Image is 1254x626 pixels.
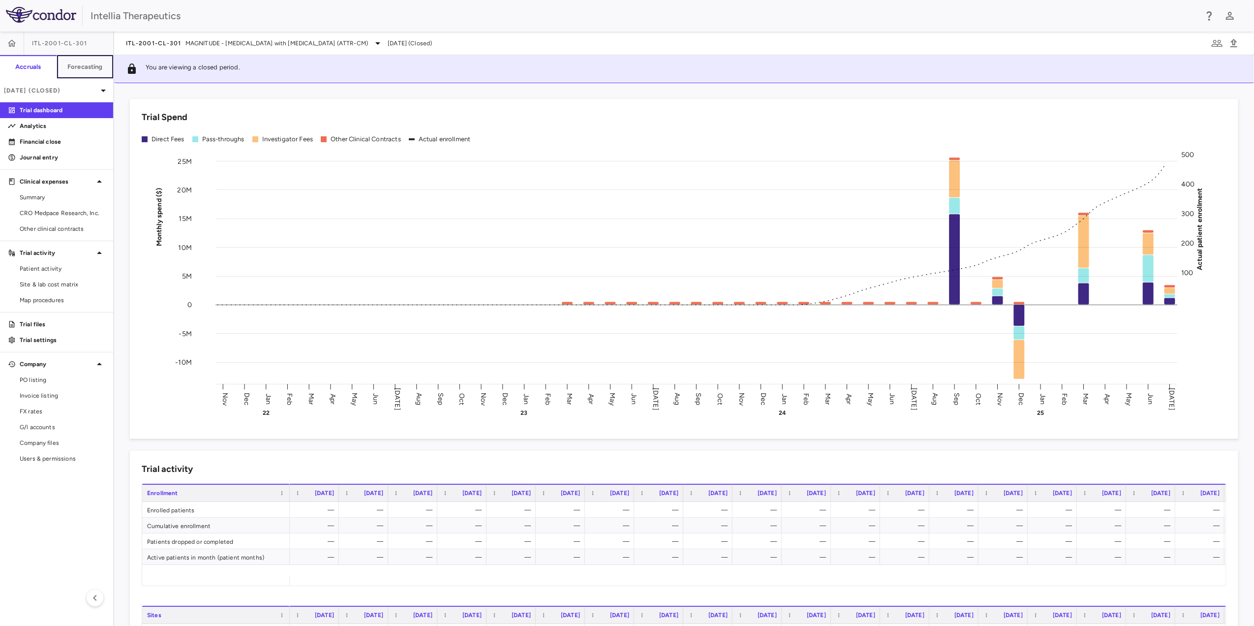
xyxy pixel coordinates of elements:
div: — [1184,518,1220,533]
text: Sep [953,393,961,405]
div: Cumulative enrollment [142,518,290,533]
text: Nov [221,392,229,406]
p: You are viewing a closed period. [146,63,240,75]
span: [DATE] [905,490,924,497]
tspan: Actual patient enrollment [1195,188,1204,270]
div: — [1086,518,1121,533]
div: — [987,502,1023,518]
div: — [397,518,432,533]
text: Jun [372,393,380,405]
text: May [609,392,617,406]
div: — [938,518,974,533]
h6: Trial Spend [142,111,187,124]
text: Dec [1017,392,1026,405]
div: — [889,533,924,549]
div: — [741,518,777,533]
div: — [594,533,629,549]
div: — [1037,502,1072,518]
tspan: 10M [179,243,192,251]
span: [DATE] [659,490,678,497]
span: Map procedures [20,296,105,305]
div: — [397,533,432,549]
span: Enrollment [147,490,178,497]
div: — [348,518,383,533]
div: — [397,502,432,518]
text: Sep [695,393,703,405]
div: — [446,502,482,518]
text: [DATE] [1168,388,1176,410]
span: [DATE] [364,490,383,497]
text: Nov [479,392,488,406]
div: — [348,533,383,549]
span: [DATE] [1200,612,1220,619]
span: [DATE] [1102,490,1121,497]
div: — [889,549,924,565]
img: logo-full-SnFGN8VE.png [6,7,76,23]
text: Mar [307,393,315,405]
text: Apr [329,393,337,404]
span: [DATE] [561,490,580,497]
span: [DATE] [708,612,728,619]
div: — [1037,518,1072,533]
div: — [446,518,482,533]
span: [DATE] [807,612,826,619]
div: — [545,533,580,549]
div: — [938,502,974,518]
p: Journal entry [20,153,105,162]
span: [DATE] [708,490,728,497]
div: — [643,533,678,549]
text: Feb [1060,393,1069,405]
div: — [791,533,826,549]
text: Dec [759,392,767,405]
div: — [545,549,580,565]
tspan: 0 [187,301,192,309]
div: — [594,502,629,518]
div: Direct Fees [152,135,184,144]
div: Pass-throughs [202,135,245,144]
span: ITL-2001-CL-301 [32,39,88,47]
div: — [1086,502,1121,518]
text: Nov [737,392,746,406]
tspan: -5M [179,329,192,338]
h6: Accruals [15,63,41,71]
text: Nov [996,392,1004,406]
text: Oct [458,393,466,405]
div: — [495,502,531,518]
span: [DATE] [512,490,531,497]
text: Mar [824,393,832,405]
div: — [643,549,678,565]
div: — [791,518,826,533]
p: [DATE] (Closed) [4,86,97,95]
div: — [1184,502,1220,518]
span: [DATE] [1200,490,1220,497]
span: [DATE] [856,490,875,497]
span: [DATE] [758,490,777,497]
p: Financial close [20,137,105,146]
span: [DATE] [364,612,383,619]
div: — [594,518,629,533]
span: [DATE] [1151,612,1170,619]
text: Jun [888,393,896,405]
span: [DATE] [807,490,826,497]
span: Users & permissions [20,454,105,463]
div: — [1135,502,1170,518]
text: Jan [781,393,789,404]
span: Invoice listing [20,391,105,400]
div: — [889,518,924,533]
span: [DATE] [758,612,777,619]
text: [DATE] [393,388,401,410]
span: FX rates [20,407,105,416]
div: — [495,549,531,565]
div: Enrolled patients [142,502,290,517]
span: Other clinical contracts [20,224,105,233]
p: Trial settings [20,336,105,344]
div: — [495,518,531,533]
text: Oct [974,393,982,405]
text: May [350,392,359,406]
div: — [643,502,678,518]
text: Jan [522,393,531,404]
div: — [446,549,482,565]
div: — [741,533,777,549]
span: [DATE] [954,490,974,497]
text: Apr [587,393,595,404]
